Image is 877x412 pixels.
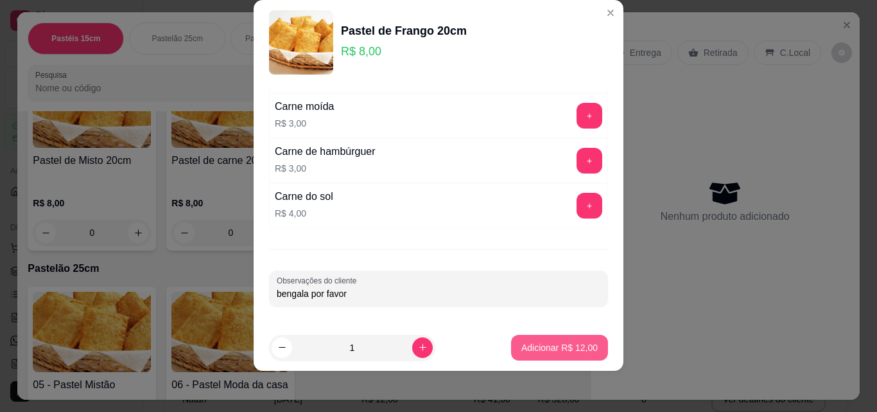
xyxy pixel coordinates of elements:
p: R$ 8,00 [341,42,467,60]
div: Carne do sol [275,189,333,204]
button: Adicionar R$ 12,00 [511,335,608,361]
button: increase-product-quantity [412,337,433,358]
button: decrease-product-quantity [272,337,292,358]
div: Carne moída [275,99,334,114]
p: R$ 4,00 [275,207,333,220]
p: Adicionar R$ 12,00 [521,341,598,354]
img: product-image [269,10,333,75]
div: Carne de hambúrguer [275,144,376,159]
button: add [577,148,602,174]
div: Pastel de Frango 20cm [341,22,467,40]
p: R$ 3,00 [275,117,334,130]
p: R$ 3,00 [275,162,376,175]
button: add [577,193,602,219]
button: Close [600,3,621,23]
label: Observações do cliente [277,275,361,286]
input: Observações do cliente [277,287,600,300]
button: add [577,103,602,129]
